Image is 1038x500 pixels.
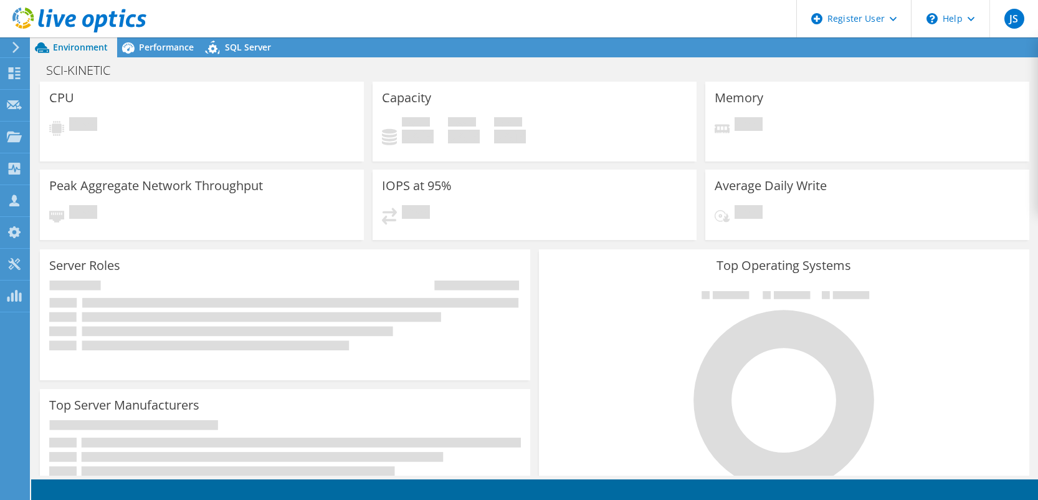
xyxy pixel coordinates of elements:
h3: Average Daily Write [715,179,827,193]
h1: SCI-KINETIC [40,64,130,77]
h3: Peak Aggregate Network Throughput [49,179,263,193]
span: JS [1004,9,1024,29]
h3: IOPS at 95% [382,179,452,193]
span: Performance [139,41,194,53]
span: Pending [735,117,763,134]
span: SQL Server [225,41,271,53]
span: Total [494,117,522,130]
span: Free [448,117,476,130]
h3: Top Server Manufacturers [49,398,199,412]
span: Pending [402,205,430,222]
h3: CPU [49,91,74,105]
h4: 0 GiB [402,130,434,143]
h3: Capacity [382,91,431,105]
span: Pending [69,117,97,134]
h3: Top Operating Systems [548,259,1020,272]
h4: 0 GiB [448,130,480,143]
h3: Server Roles [49,259,120,272]
span: Environment [53,41,108,53]
svg: \n [926,13,938,24]
span: Pending [735,205,763,222]
span: Pending [69,205,97,222]
h4: 0 GiB [494,130,526,143]
span: Used [402,117,430,130]
h3: Memory [715,91,763,105]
